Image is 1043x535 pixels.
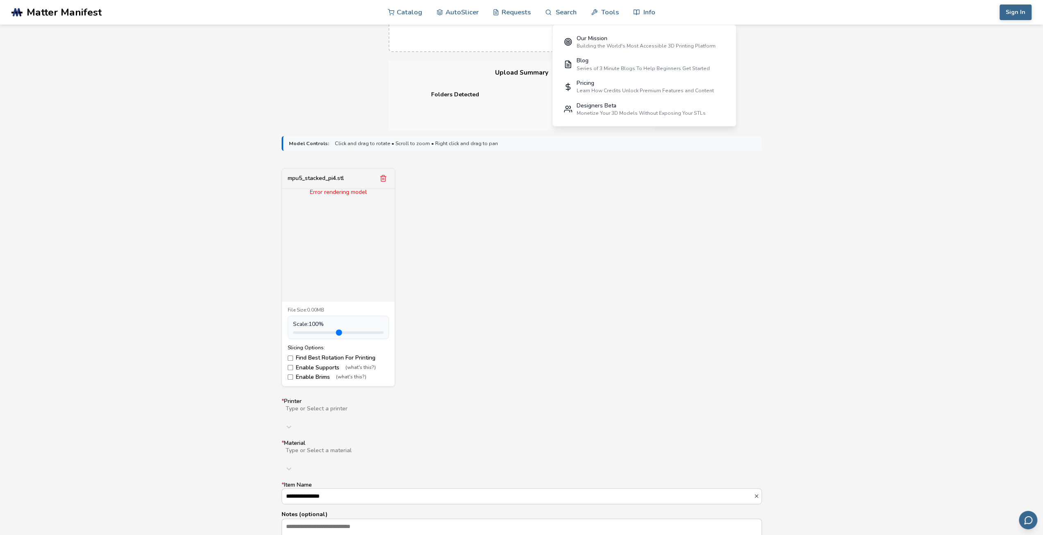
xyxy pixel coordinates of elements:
[286,447,758,454] div: Type or Select a material
[288,374,293,380] input: Enable Brims(what's this?)
[576,102,705,109] div: Designers Beta
[558,53,730,76] a: BlogSeries of 3 Minute Blogs To Help Beginners Get Started
[1019,511,1037,529] button: Send feedback via email
[288,307,389,313] div: File Size: 0.00MB
[558,31,730,53] a: Our MissionBuilding the World's Most Accessible 3D Printing Platform
[285,454,545,460] input: *MaterialType or Select a material
[576,66,709,71] div: Series of 3 Minute Blogs To Help Beginners Get Started
[288,355,293,361] input: Find Best Rotation For Printing
[1000,5,1032,20] button: Sign In
[282,189,395,196] div: Error rendering model
[335,141,498,146] span: Click and drag to rotate • Scroll to zoom • Right click and drag to pan
[576,88,714,93] div: Learn How Credits Unlock Premium Features and Content
[288,355,389,361] label: Find Best Rotation For Printing
[288,345,389,351] div: Slicing Options:
[536,113,649,121] li: image files x 0
[282,398,762,434] label: Printer
[27,7,102,18] span: Matter Manifest
[558,98,730,121] a: Designers BetaMonetize Your 3D Models Without Exposing Your STLs
[536,101,649,109] li: .stl files x 1
[394,91,516,98] h4: Folders Detected
[576,110,705,116] div: Monetize Your 3D Models Without Exposing Your STLs
[576,57,709,64] div: Blog
[336,374,366,380] span: (what's this?)
[282,482,762,504] label: Item Name
[293,321,324,328] span: Scale: 100 %
[282,489,754,503] input: *Item Name
[754,493,761,499] button: *Item Name
[282,510,762,519] p: Notes (optional)
[288,374,389,380] label: Enable Brims
[282,440,762,476] label: Material
[576,43,715,49] div: Building the World's Most Accessible 3D Printing Platform
[288,365,293,370] input: Enable Supports(what's this?)
[377,173,389,184] button: Remove model
[389,60,655,85] h3: Upload Summary
[576,35,715,42] div: Our Mission
[527,91,649,98] h4: Files Found
[288,364,389,371] label: Enable Supports
[558,75,730,98] a: PricingLearn How Credits Unlock Premium Features and Content
[345,365,376,371] span: (what's this?)
[285,412,546,419] input: *PrinterType or Select a printer
[576,80,714,87] div: Pricing
[286,405,758,412] div: Type or Select a printer
[288,175,344,182] div: mpu5_stacked_pi4.stl
[289,141,329,146] strong: Model Controls:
